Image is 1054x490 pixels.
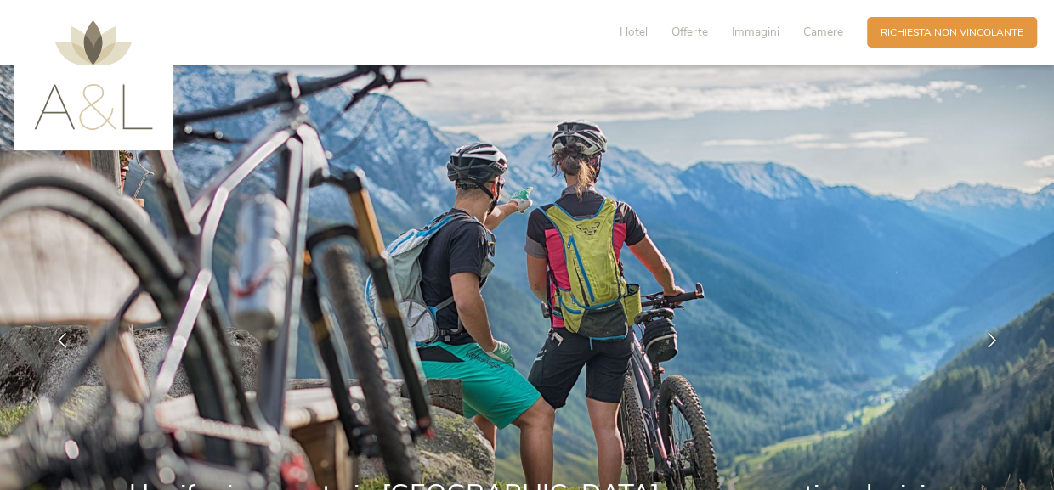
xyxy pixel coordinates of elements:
span: Offerte [671,24,708,40]
span: Camere [803,24,843,40]
span: Hotel [620,24,648,40]
span: Richiesta non vincolante [881,25,1023,40]
img: AMONTI & LUNARIS Wellnessresort [34,20,153,130]
span: Immagini [732,24,779,40]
